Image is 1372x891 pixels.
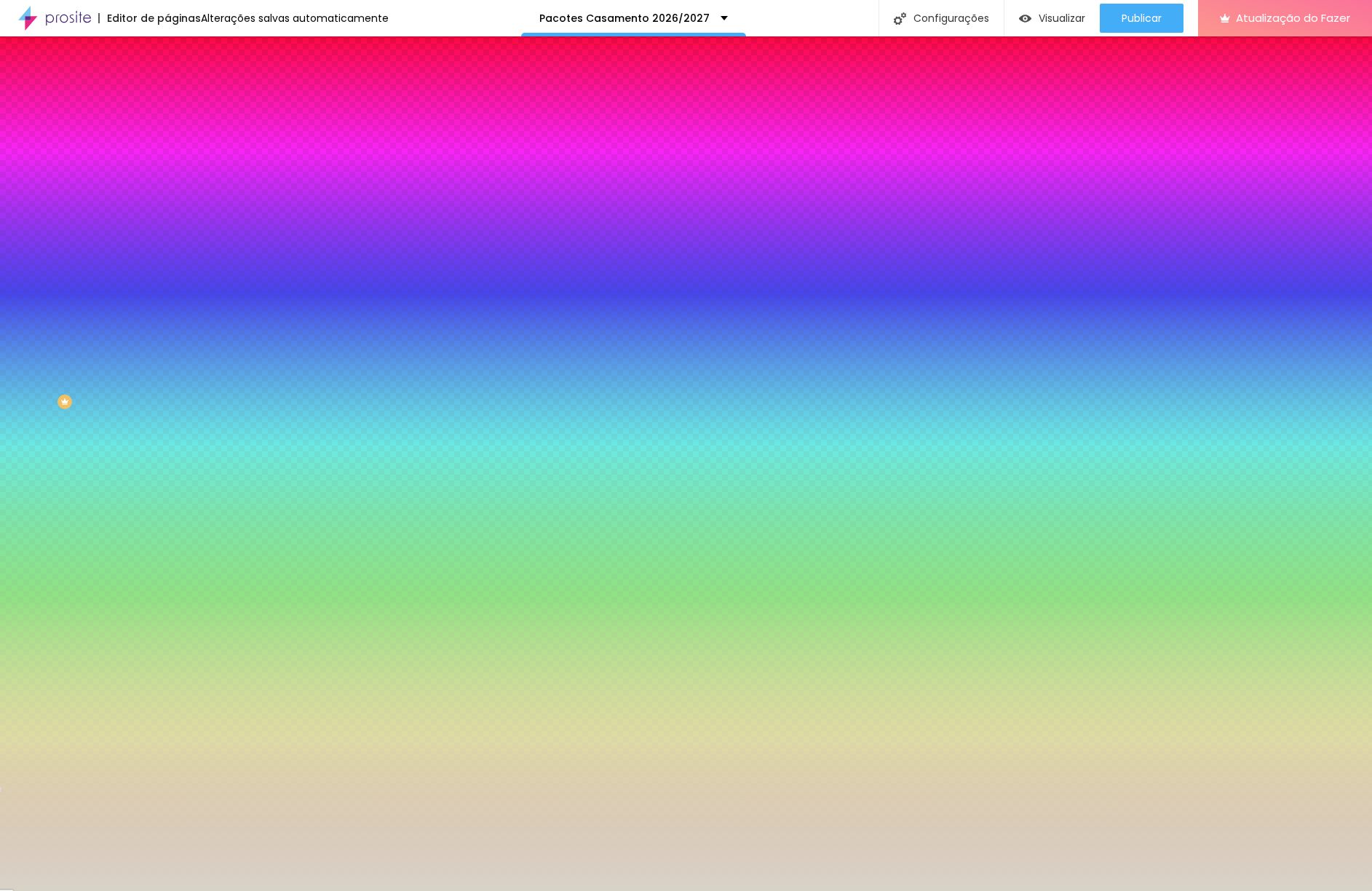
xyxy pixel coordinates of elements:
[894,12,906,25] img: Ícone
[1122,11,1162,25] font: Publicar
[1019,12,1031,25] img: view-1.svg
[107,11,201,25] font: Editor de páginas
[1100,4,1183,33] button: Publicar
[539,11,710,25] font: Pacotes Casamento 2026/2027
[1004,4,1100,33] button: Visualizar
[201,11,389,25] font: Alterações salvas automaticamente
[1236,10,1350,25] font: Atualização do Fazer
[913,11,989,25] font: Configurações
[1039,11,1085,25] font: Visualizar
